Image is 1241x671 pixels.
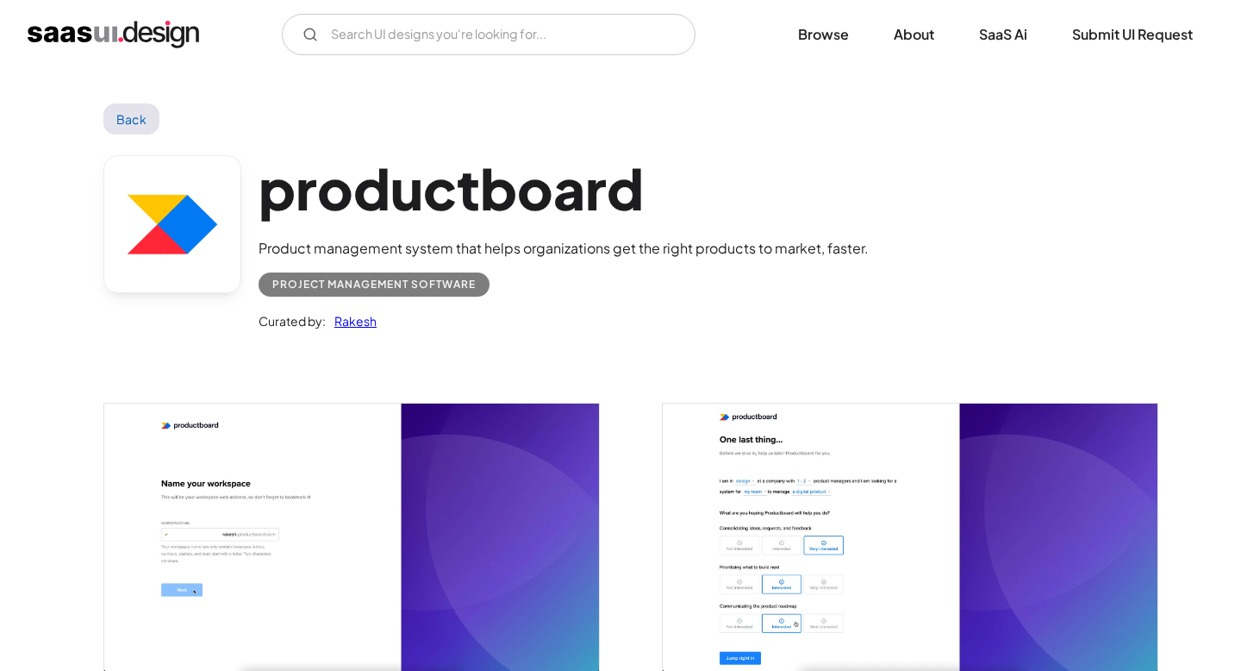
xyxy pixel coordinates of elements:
a: open lightbox [104,404,599,670]
input: Search UI designs you're looking for... [282,14,695,55]
a: Submit UI Request [1051,16,1213,53]
div: Product management system that helps organizations get the right products to market, faster. [259,238,869,259]
a: Browse [777,16,870,53]
a: SaaS Ai [958,16,1048,53]
a: Rakesh [326,310,377,331]
img: 60321339682e981d9dd69416_productboard%20name%20workspace.jpg [104,404,599,670]
a: open lightbox [663,404,1157,670]
div: Curated by: [259,310,326,331]
a: home [28,21,199,48]
img: 60321338994d4a8b802c8945_productboard%20one%20last%20thing%20user%20on%20boarding.jpg [663,404,1157,670]
a: Back [103,103,159,135]
h1: productboard [259,155,869,222]
div: Project Management Software [272,274,476,295]
form: Email Form [282,14,695,55]
a: About [873,16,955,53]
